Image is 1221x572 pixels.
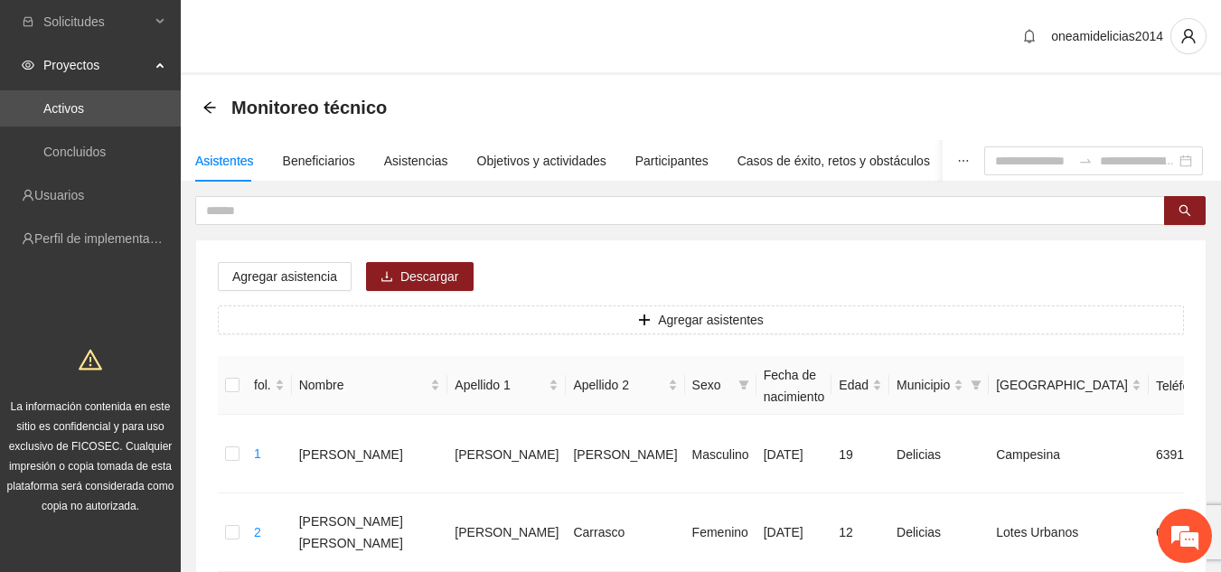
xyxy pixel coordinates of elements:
[692,447,749,462] font: Masculino
[692,378,721,392] font: Sexo
[447,356,566,415] th: Apellido 1
[831,356,889,415] th: Edad
[34,188,84,202] a: Usuarios
[1015,22,1044,51] button: campana
[1179,204,1191,219] span: buscar
[43,14,105,29] font: Solicitudes
[366,262,474,291] button: descargarDescargar
[218,305,1184,334] button: másAgregar asistentes
[897,526,941,540] font: Delicias
[889,356,989,415] th: Municipio
[989,356,1149,415] th: Colonia
[34,231,175,246] a: Perfil de implementadora
[400,269,459,284] font: Descargar
[43,101,84,116] a: Activos
[839,526,853,540] font: 12
[247,356,292,415] th: fol.
[22,59,34,71] span: ojo
[455,447,559,462] font: [PERSON_NAME]
[202,100,217,115] span: flecha izquierda
[996,526,1078,540] font: Lotes Urbanos
[1016,29,1043,43] span: campana
[231,93,387,122] span: Monitoreo técnico
[380,270,393,285] span: descargar
[738,380,749,390] span: filtrar
[283,154,355,168] font: Beneficiarios
[897,375,950,395] span: Municipio
[455,526,559,540] font: [PERSON_NAME]
[658,313,764,327] font: Agregar asistentes
[299,378,344,392] font: Nombre
[735,371,753,399] span: filtrar
[254,525,261,539] font: 2
[299,515,403,551] font: [PERSON_NAME] [PERSON_NAME]
[292,356,448,415] th: Nombre
[202,100,217,116] div: Atrás
[764,447,803,462] font: [DATE]
[79,348,102,371] span: advertencia
[573,447,677,462] font: [PERSON_NAME]
[635,154,709,168] font: Participantes
[1171,28,1206,44] span: usuario
[737,154,930,168] font: Casos de éxito, retos y obstáculos
[218,262,352,291] button: Agregar asistencia
[299,447,403,462] font: [PERSON_NAME]
[7,400,174,512] font: La información contenida en este sitio es confidencial y para uso exclusivo de FICOSEC. Cualquier...
[1078,154,1093,168] span: a
[1156,379,1204,393] font: Teléfono
[764,526,803,540] font: [DATE]
[1051,29,1163,43] font: oneamidelicias2014
[957,155,970,167] span: elipsis
[971,380,981,390] span: filter
[254,378,271,392] font: fol.
[996,378,1128,392] font: [GEOGRAPHIC_DATA]
[195,154,254,168] font: Asistentes
[573,378,629,392] font: Apellido 2
[897,447,941,462] font: Delicias
[839,378,869,392] font: Edad
[1170,18,1207,54] button: usuario
[43,145,106,159] a: Concluidos
[692,526,748,540] font: Femenino
[1078,154,1093,168] span: derecho de intercambio
[455,378,511,392] font: Apellido 1
[254,446,261,461] font: 1
[43,58,99,72] font: Proyectos
[231,98,387,117] font: Monitoreo técnico
[1164,196,1206,225] button: buscar
[996,447,1060,462] font: Campesina
[477,154,606,168] font: Objetivos y actividades
[566,356,684,415] th: Apellido 2
[839,447,853,462] font: 19
[764,368,825,404] font: Fecha de nacimiento
[232,269,337,284] font: Agregar asistencia
[638,314,651,328] span: más
[22,15,34,28] span: bandeja de entrada
[967,371,985,399] span: filter
[384,154,448,168] font: Asistencias
[943,140,984,182] button: elipsis
[573,526,625,540] font: Carrasco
